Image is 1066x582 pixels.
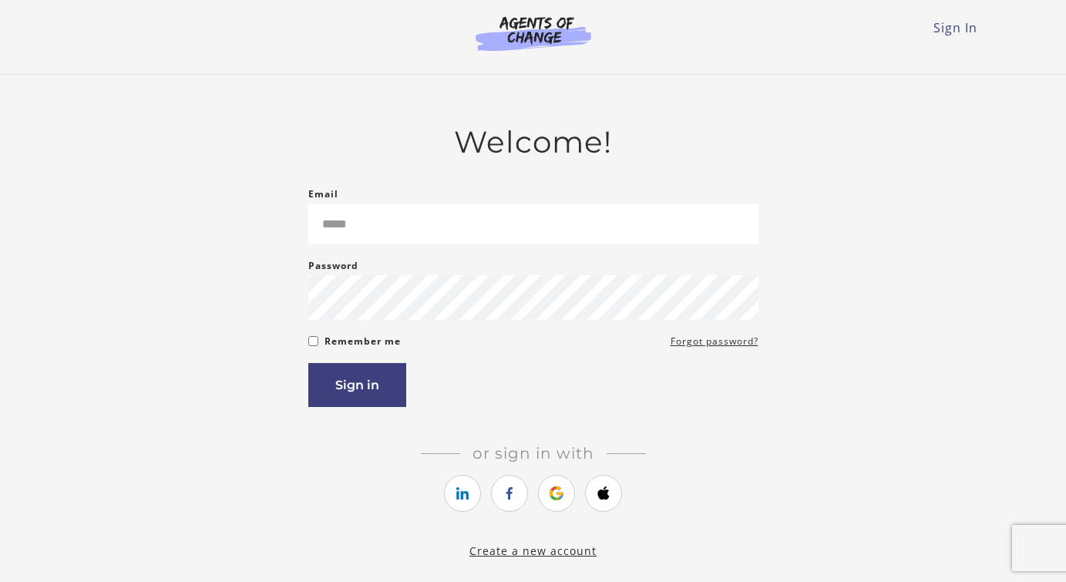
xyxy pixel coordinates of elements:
[308,363,406,407] button: Sign in
[585,475,622,512] a: https://courses.thinkific.com/users/auth/apple?ss%5Breferral%5D=&ss%5Buser_return_to%5D=&ss%5Bvis...
[444,475,481,512] a: https://courses.thinkific.com/users/auth/linkedin?ss%5Breferral%5D=&ss%5Buser_return_to%5D=&ss%5B...
[459,15,607,51] img: Agents of Change Logo
[325,332,401,351] label: Remember me
[308,185,338,204] label: Email
[671,332,758,351] a: Forgot password?
[538,475,575,512] a: https://courses.thinkific.com/users/auth/google?ss%5Breferral%5D=&ss%5Buser_return_to%5D=&ss%5Bvi...
[469,543,597,558] a: Create a new account
[933,19,977,36] a: Sign In
[460,444,607,463] span: Or sign in with
[308,257,358,275] label: Password
[308,124,758,160] h2: Welcome!
[491,475,528,512] a: https://courses.thinkific.com/users/auth/facebook?ss%5Breferral%5D=&ss%5Buser_return_to%5D=&ss%5B...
